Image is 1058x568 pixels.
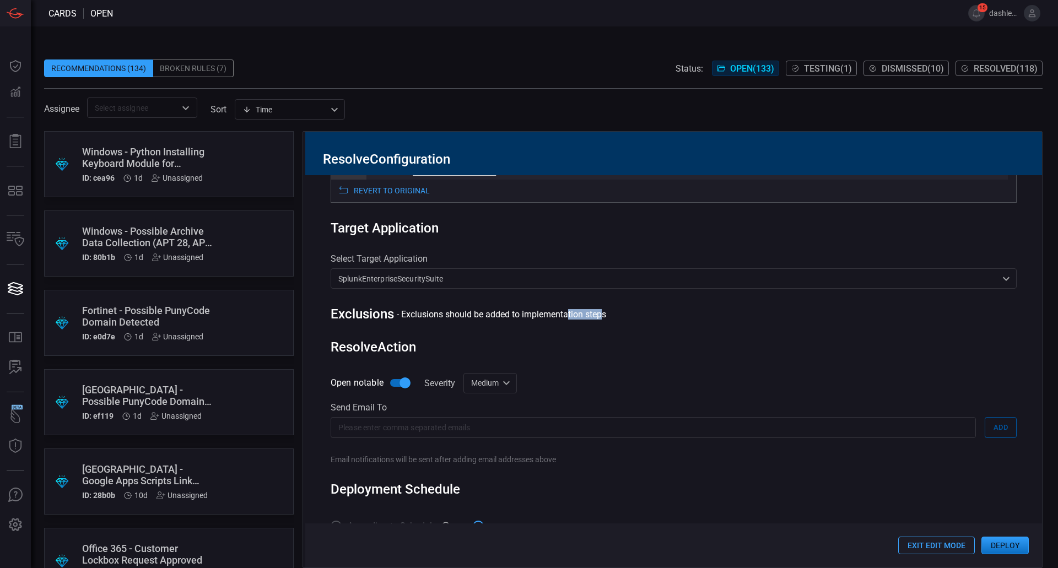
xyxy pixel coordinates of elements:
button: Open(133) [712,61,779,76]
button: Inventory [2,226,29,253]
div: Recommendations (134) [44,59,153,77]
span: Aug 19, 2025 7:57 AM [134,491,148,500]
div: Unassigned [152,332,203,341]
h5: ID: 80b1b [82,253,115,262]
div: Palo Alto - Google Apps Scripts Link Detected [82,463,214,486]
span: Open ( 133 ) [730,63,774,74]
span: Status: [676,63,703,74]
p: Medium [471,377,499,388]
label: Select Target Application [331,253,1017,264]
div: Windows - Python Installing Keyboard Module for Potential Keylogging [82,146,214,169]
div: Windows - Possible Archive Data Collection (APT 28, APT 29, APT 41) [82,225,214,248]
div: Broken Rules (7) [153,59,234,77]
button: Ask Us A Question [2,482,29,509]
button: Testing(1) [786,61,857,76]
span: Testing ( 1 ) [804,63,852,74]
button: Dashboard [2,53,29,79]
div: Time [242,104,327,115]
div: Send email to [331,402,1017,413]
div: - Exclusions should be added to implementation steps [397,309,606,320]
label: sort [210,104,226,115]
div: Deployment Schedule [331,482,1017,497]
span: dashley.[PERSON_NAME] [989,9,1019,18]
span: Aug 28, 2025 2:28 AM [134,174,143,182]
div: Unassigned [156,491,208,500]
span: Open notable [331,376,384,390]
p: SplunkEnterpriseSecuritySuite [338,273,999,284]
button: Rule Catalog [2,324,29,351]
button: Preferences [2,512,29,538]
input: Please enter comma separated emails [331,417,976,437]
button: Cards [2,275,29,302]
span: 15 [978,3,987,12]
button: Resolved(118) [956,61,1043,76]
div: Unassigned [152,253,203,262]
span: Resolved ( 118 ) [974,63,1038,74]
label: Severity [424,378,455,388]
div: Office 365 - Customer Lockbox Request Approved [82,543,214,566]
input: Select assignee [90,101,176,115]
button: Exit Edit Mode [898,537,975,554]
h5: ID: ef119 [82,412,114,420]
button: Open [178,100,193,116]
button: Reports [2,128,29,155]
span: Cards [48,8,77,19]
button: 15 [968,5,985,21]
span: Aug 28, 2025 2:28 AM [133,412,142,420]
button: Wingman [2,403,29,430]
span: open [90,8,113,19]
h5: ID: 28b0b [82,491,115,500]
div: Palo Alto - Possible PunyCode Domain Detected [82,384,214,407]
div: Unassigned [152,174,203,182]
span: Aug 28, 2025 2:28 AM [134,332,143,341]
button: MITRE - Detection Posture [2,177,29,204]
h5: ID: cea96 [82,174,115,182]
div: Resolve Action [331,339,1017,355]
span: According to Schedule [348,520,436,533]
div: Email notifications will be sent after adding email addresses above [331,455,1017,464]
div: Unassigned [150,412,202,420]
span: Dismissed ( 10 ) [882,63,944,74]
div: revert to original [354,186,430,202]
div: Exclusions [331,306,394,322]
h5: ID: e0d7e [82,332,115,341]
button: Threat Intelligence [2,433,29,459]
span: Deploy now [490,521,531,533]
button: Dismissed(10) [863,61,949,76]
button: Deploy [981,537,1029,554]
span: Aug 28, 2025 2:28 AM [134,253,143,262]
div: Fortinet - Possible PunyCode Domain Detected [82,305,214,328]
div: Resolve Configuration [323,152,1024,167]
div: Target Application [331,220,1017,236]
button: ALERT ANALYSIS [2,354,29,381]
span: Assignee [44,104,79,114]
button: Detections [2,79,29,106]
